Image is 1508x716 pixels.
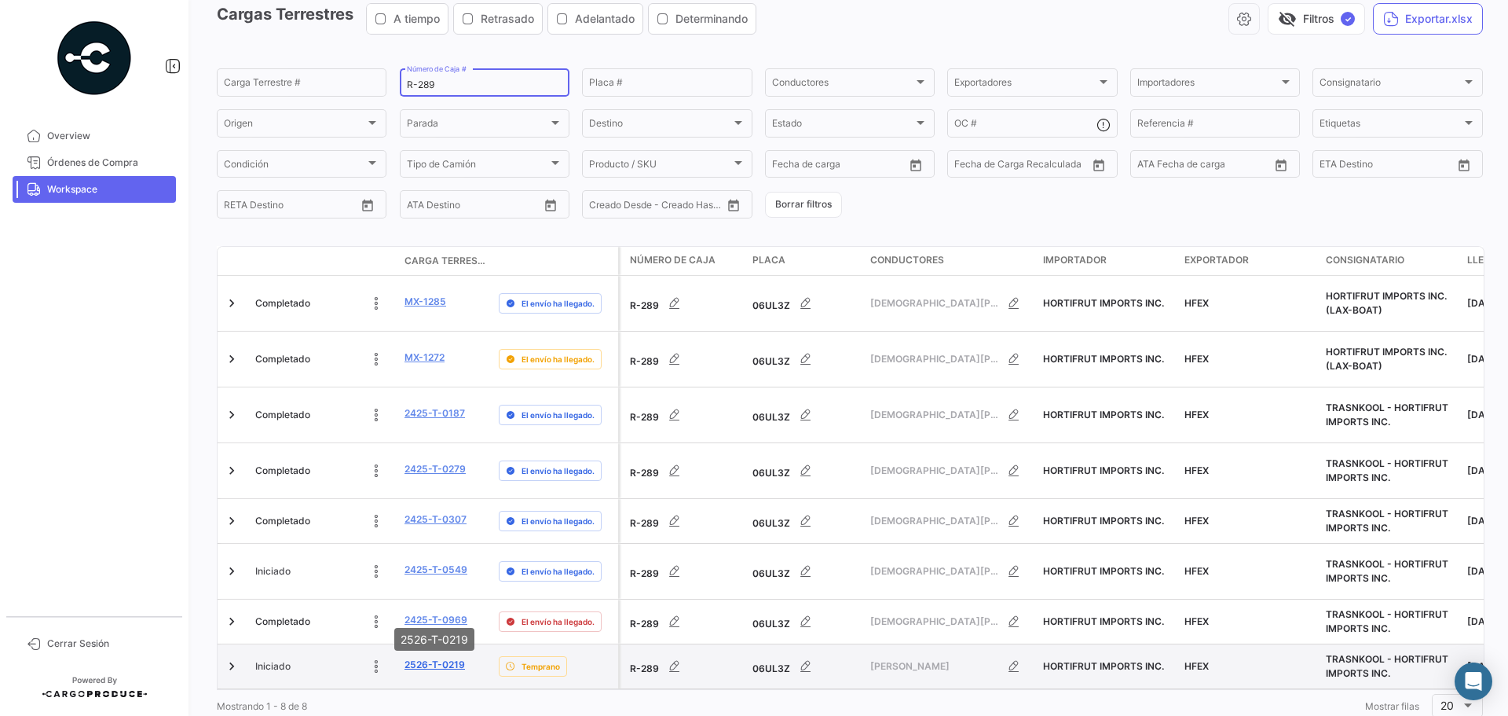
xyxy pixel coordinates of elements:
input: Hasta [263,201,326,212]
button: Borrar filtros [765,192,842,218]
div: 06UL3Z [752,606,858,637]
span: HFEX [1184,409,1209,420]
span: [PERSON_NAME] [870,659,998,674]
span: HORTIFRUT IMPORTS INC. [1043,615,1164,627]
span: 20 [1440,699,1454,712]
span: Completado [255,464,310,478]
span: Iniciado [255,564,291,578]
a: Expand/Collapse Row [224,296,240,311]
datatable-header-cell: Consignatario [1319,247,1461,275]
div: R-289 [630,651,740,682]
datatable-header-cell: Exportador [1178,247,1319,275]
input: Hasta [994,161,1056,172]
span: Destino [589,120,730,131]
input: Desde [954,161,983,172]
button: Adelantado [548,4,642,34]
span: Placa [752,253,785,267]
input: ATA Hasta [466,201,529,212]
span: Número de Caja [630,253,716,267]
span: Estado [772,120,913,131]
a: 2526-T-0219 [404,658,465,672]
div: 06UL3Z [752,505,858,537]
a: 2425-T-0187 [404,406,465,420]
span: [DEMOGRAPHIC_DATA][PERSON_NAME] [870,615,998,629]
span: Completado [255,615,310,629]
span: Cerrar Sesión [47,637,170,651]
div: 06UL3Z [752,455,858,487]
div: 06UL3Z [752,343,858,375]
span: HORTIFRUT IMPORTS INC. [1043,353,1164,365]
datatable-header-cell: Carga Terrestre # [398,248,492,274]
a: MX-1272 [404,351,445,365]
span: HFEX [1184,353,1209,365]
input: ATA Hasta [1196,161,1259,172]
button: Open calendar [1452,153,1476,177]
div: R-289 [630,399,740,431]
span: Conductores [772,79,913,90]
input: Hasta [811,161,874,172]
input: ATA Desde [407,201,455,212]
span: HORTIFRUT IMPORTS INC. [1043,297,1164,309]
span: Determinando [675,11,748,27]
button: Open calendar [904,153,928,177]
span: [DEMOGRAPHIC_DATA][PERSON_NAME] [870,352,998,366]
span: Tipo de Camión [407,161,548,172]
span: HFEX [1184,297,1209,309]
span: Overview [47,129,170,143]
button: visibility_offFiltros✓ [1268,3,1365,35]
span: Etiquetas [1319,120,1461,131]
div: R-289 [630,343,740,375]
span: Origen [224,120,365,131]
span: Producto / SKU [589,161,730,172]
div: 06UL3Z [752,288,858,319]
span: [DEMOGRAPHIC_DATA][PERSON_NAME] [870,464,998,478]
span: El envío ha llegado. [522,515,595,527]
span: HORTIFRUT IMPORTS INC. [1043,464,1164,476]
span: TRASNKOOL - HORTIFRUT IMPORTS INC. [1326,608,1448,634]
span: HFEX [1184,515,1209,527]
span: TRASNKOOL - HORTIFRUT IMPORTS INC. [1326,558,1448,584]
span: El envío ha llegado. [522,464,595,477]
button: Retrasado [454,4,542,34]
span: El envío ha llegado. [522,297,595,310]
button: Open calendar [539,193,562,217]
span: A tiempo [393,11,440,27]
span: [DEMOGRAPHIC_DATA][PERSON_NAME] [870,408,998,422]
span: Completado [255,514,310,528]
button: Open calendar [356,193,379,217]
span: HORTIFRUT IMPORTS INC. [1043,409,1164,420]
span: [DEMOGRAPHIC_DATA][PERSON_NAME] [870,514,998,528]
span: HFEX [1184,464,1209,476]
span: Iniciado [255,659,291,674]
span: Importador [1043,253,1107,267]
button: A tiempo [367,4,448,34]
a: Expand/Collapse Row [224,463,240,479]
span: Completado [255,408,310,422]
span: TRASNKOOL - HORTIFRUT IMPORTS INC. [1326,457,1448,483]
a: Órdenes de Compra [13,149,176,176]
input: Desde [772,161,800,172]
div: R-289 [630,606,740,637]
span: El envío ha llegado. [522,409,595,421]
span: Adelantado [575,11,635,27]
span: Completado [255,352,310,366]
datatable-header-cell: Placa [746,247,864,275]
span: HORTIFRUT IMPORTS INC. (LAX-BOAT) [1326,290,1447,316]
span: Exportador [1184,253,1249,267]
span: Mostrar filas [1365,700,1419,712]
input: ATA Desde [1137,161,1185,172]
span: ✓ [1341,12,1355,26]
a: 2425-T-0969 [404,613,467,627]
button: Open calendar [1087,153,1111,177]
input: Hasta [1359,161,1422,172]
div: R-289 [630,556,740,587]
span: Exportadores [954,79,1096,90]
input: Creado Desde [589,201,647,212]
span: Retrasado [481,11,534,27]
span: Importadores [1137,79,1279,90]
span: Carga Terrestre # [404,254,486,268]
div: R-289 [630,288,740,319]
img: powered-by.png [55,19,134,97]
span: Condición [224,161,365,172]
span: El envío ha llegado. [522,615,595,628]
